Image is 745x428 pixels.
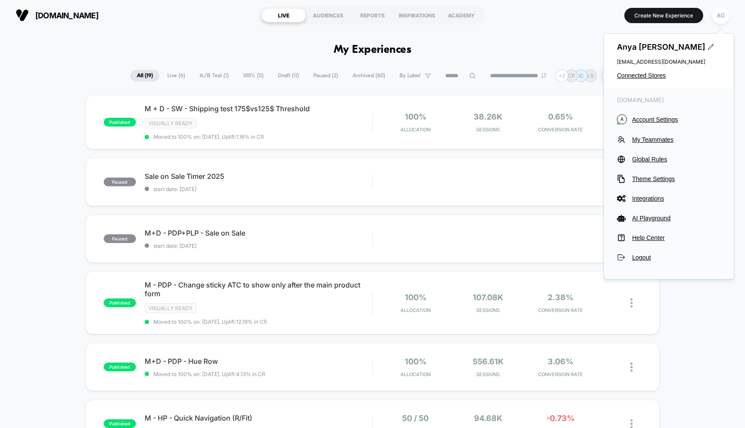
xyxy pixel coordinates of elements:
span: 94.68k [474,414,502,423]
span: CONVERSION RATE [526,307,594,313]
div: AG [712,7,729,24]
button: [DOMAIN_NAME] [13,8,101,22]
span: M - HP - Quick Navigation (R/Fit) [145,414,372,422]
span: M+D - PDP+PLP - Sale on Sale [145,229,372,237]
div: + 2 [555,69,568,82]
img: close [630,298,633,308]
span: [DOMAIN_NAME] [35,11,98,20]
span: 38.26k [474,112,502,121]
span: Live ( 6 ) [161,70,192,82]
div: LIVE [261,8,306,22]
span: Paused ( 2 ) [307,70,345,82]
span: A/B Test ( 1 ) [193,70,235,82]
p: CP [568,72,575,79]
span: 100% ( 5 ) [237,70,270,82]
span: Allocation [400,127,430,133]
div: REPORTS [350,8,395,22]
span: Sale on Sale Timer 2025 [145,172,372,181]
img: close [630,363,633,372]
span: start date: [DATE] [145,186,372,192]
span: 100% [405,112,427,121]
button: Create New Experience [624,8,703,23]
span: Draft ( 11 ) [271,70,305,82]
span: start date: [DATE] [145,243,372,249]
span: All ( 19 ) [130,70,159,82]
span: published [104,298,136,307]
span: published [104,118,136,127]
span: By Label [400,72,420,79]
span: -0.73% [546,414,575,423]
h1: My Experiences [334,44,412,56]
span: 100% [405,293,427,302]
button: Connected Stores [617,72,721,79]
span: [EMAIL_ADDRESS][DOMAIN_NAME] [617,58,721,65]
button: Help Center [617,233,721,242]
span: M + D - SW - Shipping test 175$vs125$ Threshold [145,104,372,113]
button: AG [710,7,732,24]
span: paused [104,234,136,243]
img: end [541,73,546,78]
button: AAccount Settings [617,114,721,124]
button: Theme Settings [617,175,721,183]
span: M - PDP - Change sticky ATC to show only after the main product form [145,281,372,298]
div: INSPIRATIONS [395,8,439,22]
span: Sessions [454,371,522,377]
span: My Teammates [632,136,721,143]
span: Global Rules [632,156,721,163]
button: Integrations [617,194,721,203]
span: published [104,419,136,428]
button: Logout [617,253,721,262]
p: LB [587,72,594,79]
img: Visually logo [16,9,29,22]
div: ACADEMY [439,8,484,22]
span: Visually ready [145,303,196,313]
button: My Teammates [617,135,721,144]
span: paused [104,178,136,186]
span: Allocation [400,307,430,313]
span: [DOMAIN_NAME] [617,96,721,103]
span: Moved to 100% on: [DATE] . Uplift: 1.16% in CR [153,134,264,140]
span: 3.06% [548,357,573,366]
span: CONVERSION RATE [526,371,594,377]
span: Logout [632,254,721,261]
span: 100% [405,357,427,366]
span: Anya [PERSON_NAME] [617,42,721,51]
span: Moved to 100% on: [DATE] . Uplift: 4.13% in CR [153,371,265,377]
span: Sessions [454,307,522,313]
button: AI Playground [617,214,721,223]
span: AI Playground [632,215,721,222]
span: Sessions [454,127,522,133]
span: M+D - PDP - Hue Row [145,357,372,366]
i: A [617,114,627,124]
span: Help Center [632,234,721,241]
span: Archived ( 60 ) [346,70,392,82]
span: Moved to 100% on: [DATE] . Uplift: 12.19% in CR [153,318,267,325]
span: Integrations [632,195,721,202]
span: 0.65% [548,112,573,121]
div: AUDIENCES [306,8,350,22]
span: CONVERSION RATE [526,127,594,133]
button: Global Rules [617,155,721,164]
span: Account Settings [632,116,721,123]
span: Visually ready [145,118,196,128]
span: published [104,363,136,371]
p: IC [579,72,584,79]
span: 50 / 50 [402,414,429,423]
span: 556.61k [473,357,504,366]
span: 2.38% [548,293,573,302]
span: 107.08k [473,293,503,302]
span: Theme Settings [632,175,721,182]
span: Allocation [400,371,430,377]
